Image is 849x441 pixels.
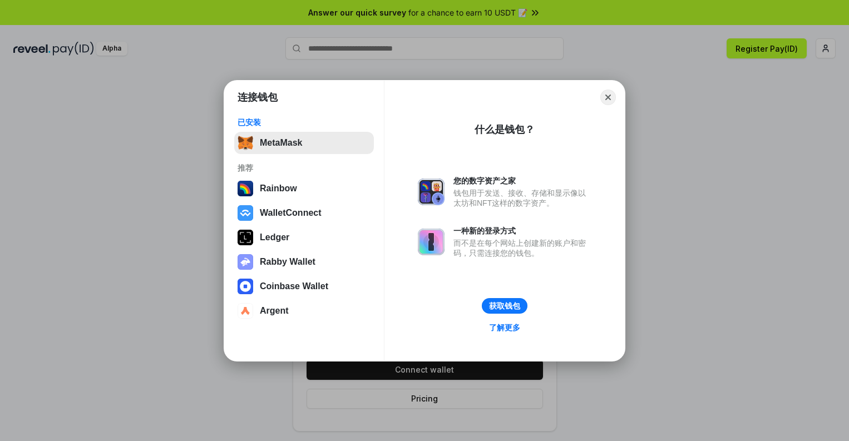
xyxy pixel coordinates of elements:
div: MetaMask [260,138,302,148]
div: Rabby Wallet [260,257,315,267]
button: Close [600,90,616,105]
div: 了解更多 [489,323,520,333]
img: svg+xml,%3Csvg%20xmlns%3D%22http%3A%2F%2Fwww.w3.org%2F2000%2Fsvg%22%20fill%3D%22none%22%20viewBox... [418,179,445,205]
div: Rainbow [260,184,297,194]
div: Argent [260,306,289,316]
button: 获取钱包 [482,298,527,314]
div: WalletConnect [260,208,322,218]
div: 钱包用于发送、接收、存储和显示像以太坊和NFT这样的数字资产。 [453,188,591,208]
div: 已安装 [238,117,371,127]
img: svg+xml,%3Csvg%20width%3D%2228%22%20height%3D%2228%22%20viewBox%3D%220%200%2028%2028%22%20fill%3D... [238,303,253,319]
div: 一种新的登录方式 [453,226,591,236]
img: svg+xml,%3Csvg%20width%3D%22120%22%20height%3D%22120%22%20viewBox%3D%220%200%20120%20120%22%20fil... [238,181,253,196]
img: svg+xml,%3Csvg%20width%3D%2228%22%20height%3D%2228%22%20viewBox%3D%220%200%2028%2028%22%20fill%3D... [238,205,253,221]
button: Rainbow [234,177,374,200]
img: svg+xml,%3Csvg%20xmlns%3D%22http%3A%2F%2Fwww.w3.org%2F2000%2Fsvg%22%20width%3D%2228%22%20height%3... [238,230,253,245]
div: 什么是钱包？ [475,123,535,136]
img: svg+xml,%3Csvg%20xmlns%3D%22http%3A%2F%2Fwww.w3.org%2F2000%2Fsvg%22%20fill%3D%22none%22%20viewBox... [238,254,253,270]
button: WalletConnect [234,202,374,224]
h1: 连接钱包 [238,91,278,104]
div: Coinbase Wallet [260,281,328,291]
img: svg+xml,%3Csvg%20fill%3D%22none%22%20height%3D%2233%22%20viewBox%3D%220%200%2035%2033%22%20width%... [238,135,253,151]
div: 获取钱包 [489,301,520,311]
button: Coinbase Wallet [234,275,374,298]
button: Argent [234,300,374,322]
div: Ledger [260,232,289,242]
a: 了解更多 [482,320,527,335]
button: Rabby Wallet [234,251,374,273]
img: svg+xml,%3Csvg%20xmlns%3D%22http%3A%2F%2Fwww.w3.org%2F2000%2Fsvg%22%20fill%3D%22none%22%20viewBox... [418,229,445,255]
div: 您的数字资产之家 [453,176,591,186]
div: 推荐 [238,163,371,173]
button: Ledger [234,226,374,249]
div: 而不是在每个网站上创建新的账户和密码，只需连接您的钱包。 [453,238,591,258]
button: MetaMask [234,132,374,154]
img: svg+xml,%3Csvg%20width%3D%2228%22%20height%3D%2228%22%20viewBox%3D%220%200%2028%2028%22%20fill%3D... [238,279,253,294]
